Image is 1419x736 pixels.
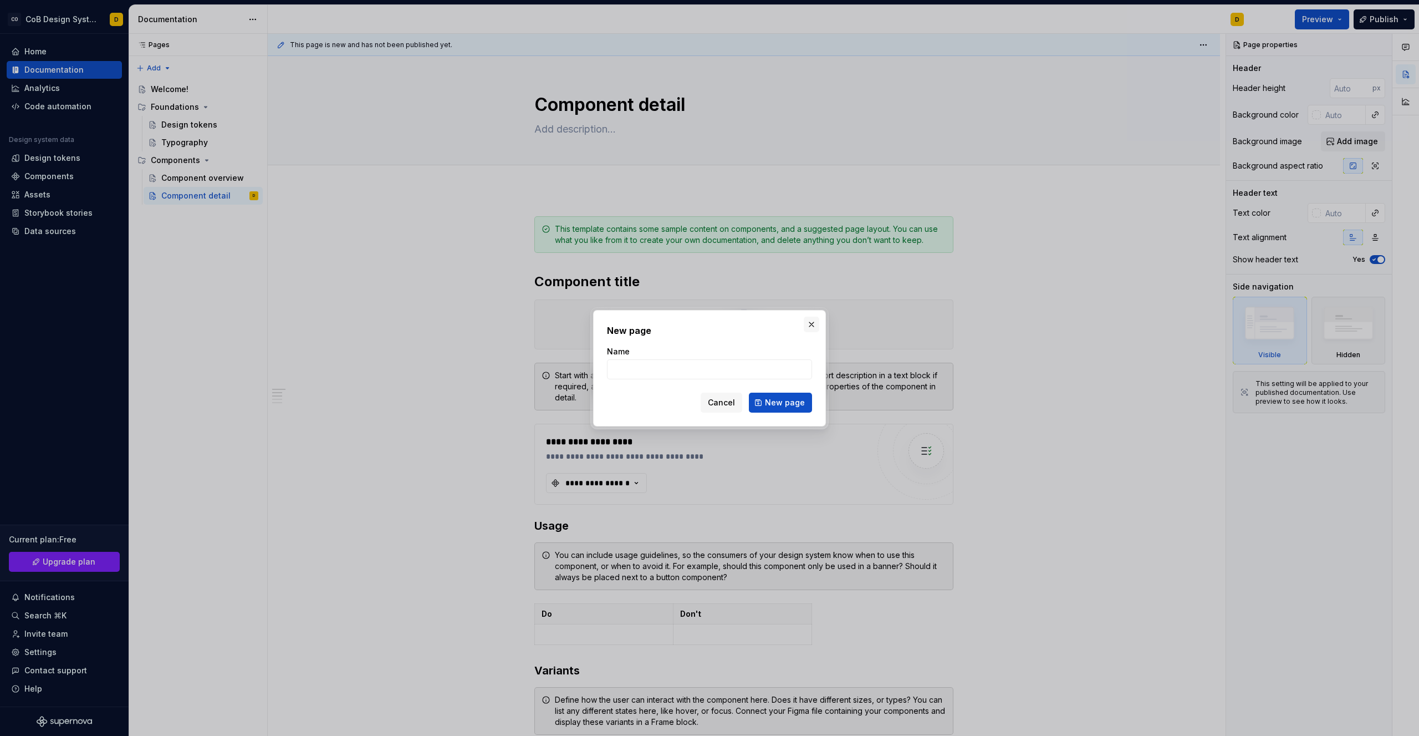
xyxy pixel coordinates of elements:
button: Cancel [701,393,742,413]
button: New page [749,393,812,413]
label: Name [607,346,630,357]
span: New page [765,397,805,408]
h2: New page [607,324,812,337]
span: Cancel [708,397,735,408]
